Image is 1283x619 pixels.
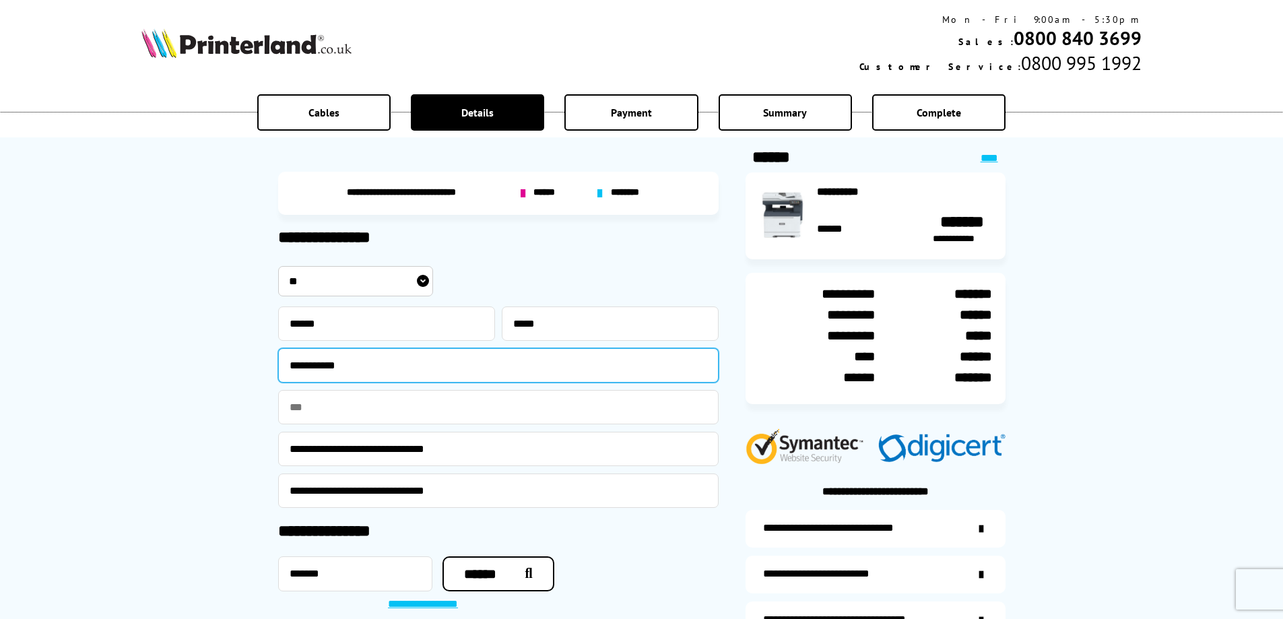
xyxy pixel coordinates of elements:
[1021,51,1142,75] span: 0800 995 1992
[763,106,807,119] span: Summary
[141,28,352,58] img: Printerland Logo
[308,106,339,119] span: Cables
[611,106,652,119] span: Payment
[917,106,961,119] span: Complete
[958,36,1014,48] span: Sales:
[461,106,494,119] span: Details
[859,61,1021,73] span: Customer Service:
[746,556,1006,593] a: items-arrive
[1014,26,1142,51] a: 0800 840 3699
[746,510,1006,548] a: additional-ink
[859,13,1142,26] div: Mon - Fri 9:00am - 5:30pm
